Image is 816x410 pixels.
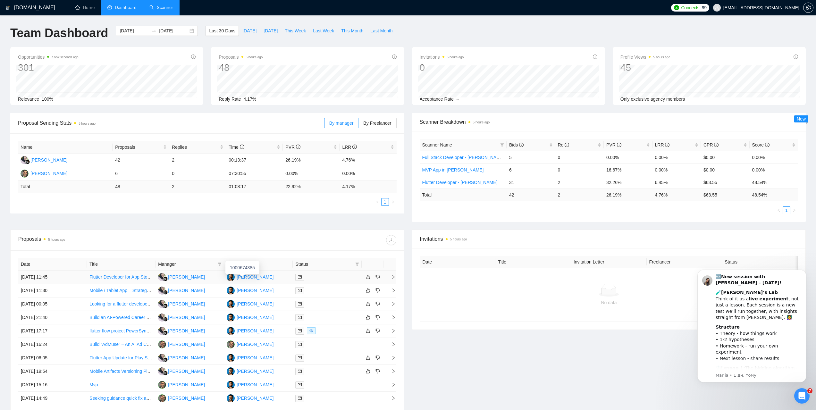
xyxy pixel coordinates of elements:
[499,140,505,150] span: filter
[169,154,226,167] td: 2
[604,163,652,176] td: 16.67%
[107,5,112,10] span: dashboard
[191,54,196,59] span: info-circle
[227,394,235,402] img: DP
[674,5,679,10] img: upwork-logo.png
[364,287,372,294] button: like
[354,259,360,269] span: filter
[237,327,273,334] div: [PERSON_NAME]
[226,154,283,167] td: 00:13:37
[158,367,166,375] img: FF
[169,167,226,180] td: 0
[168,395,205,402] div: [PERSON_NAME]
[366,274,370,280] span: like
[21,170,29,178] img: DP
[375,315,380,320] span: dislike
[652,188,701,201] td: 4.76 %
[375,369,380,374] span: dislike
[338,26,367,36] button: This Month
[665,143,669,147] span: info-circle
[507,151,555,163] td: 5
[620,96,685,102] span: Only exclusive agency members
[375,328,380,333] span: dislike
[752,142,770,147] span: Score
[340,167,396,180] td: 0.00%
[366,315,370,320] span: like
[227,327,235,335] img: DP
[604,188,652,201] td: 26.19 %
[168,354,205,361] div: [PERSON_NAME]
[227,395,273,400] a: DP[PERSON_NAME]
[89,328,171,333] a: flutter flow project PowerSync implement
[558,142,569,147] span: Re
[240,145,244,149] span: info-circle
[237,314,273,321] div: [PERSON_NAME]
[298,315,302,319] span: mail
[375,301,380,306] span: dislike
[5,3,10,13] img: logo
[89,369,187,374] a: Mobile Artifacts Versioning Pipeline Development
[169,180,226,193] td: 2
[374,314,382,321] button: dislike
[389,198,397,206] li: Next Page
[227,300,235,308] img: DP
[374,367,382,375] button: dislike
[366,288,370,293] span: like
[509,142,524,147] span: Bids
[364,354,372,362] button: like
[33,28,90,33] b: [PERSON_NAME]’s Lab
[750,188,798,201] td: 48.54 %
[168,381,205,388] div: [PERSON_NAME]
[14,14,25,24] img: Profile image for Mariia
[237,341,273,348] div: [PERSON_NAME]
[218,262,222,266] span: filter
[158,300,166,308] img: FF
[18,235,207,245] div: Proposals
[507,176,555,188] td: 31
[89,396,224,401] a: Seeking guidance quick fix aws api not connecting to my flutter app.
[227,314,235,322] img: DP
[565,143,569,147] span: info-circle
[364,327,372,335] button: like
[25,160,30,164] img: gigradar-bm.png
[18,53,79,61] span: Opportunities
[113,167,169,180] td: 6
[571,256,647,268] th: Invitation Letter
[420,62,464,74] div: 0
[422,167,484,172] a: MVP App in [PERSON_NAME]
[28,12,114,25] div: 🆕
[750,151,798,163] td: 0.00%
[18,62,79,74] div: 301
[340,154,396,167] td: 4.76%
[688,262,816,407] iframe: Intercom notifications повідомлення
[283,167,340,180] td: 0.00%
[28,28,114,59] div: 🧪 Think of it as a , not just a lesson. Each session is a new test we’ll run together, with insig...
[420,256,496,268] th: Date
[420,96,454,102] span: Acceptance Rate
[237,354,273,361] div: [PERSON_NAME]
[382,198,389,205] a: 1
[507,163,555,176] td: 6
[169,141,226,154] th: Replies
[701,176,750,188] td: $63.55
[364,367,372,375] button: like
[375,355,380,360] span: dislike
[473,121,490,124] time: 5 hours ago
[701,163,750,176] td: $0.00
[653,55,670,59] time: 5 hours ago
[163,331,168,335] img: gigradar-bm.png
[283,154,340,167] td: 26.19%
[500,143,504,147] span: filter
[420,118,798,126] span: Scanner Breakdown
[555,176,604,188] td: 2
[227,341,273,347] a: DP[PERSON_NAME]
[28,63,114,100] div: • Theory - how things work • 1-2 hypotheses • Homework - run your own experiment • Next lesson - ...
[158,381,166,389] img: DP
[28,63,52,68] b: Structure
[158,395,205,400] a: DP[PERSON_NAME]
[298,275,302,279] span: mail
[30,170,67,177] div: [PERSON_NAME]
[807,388,812,393] span: 7
[52,55,78,59] time: a few seconds ago
[790,206,798,214] li: Next Page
